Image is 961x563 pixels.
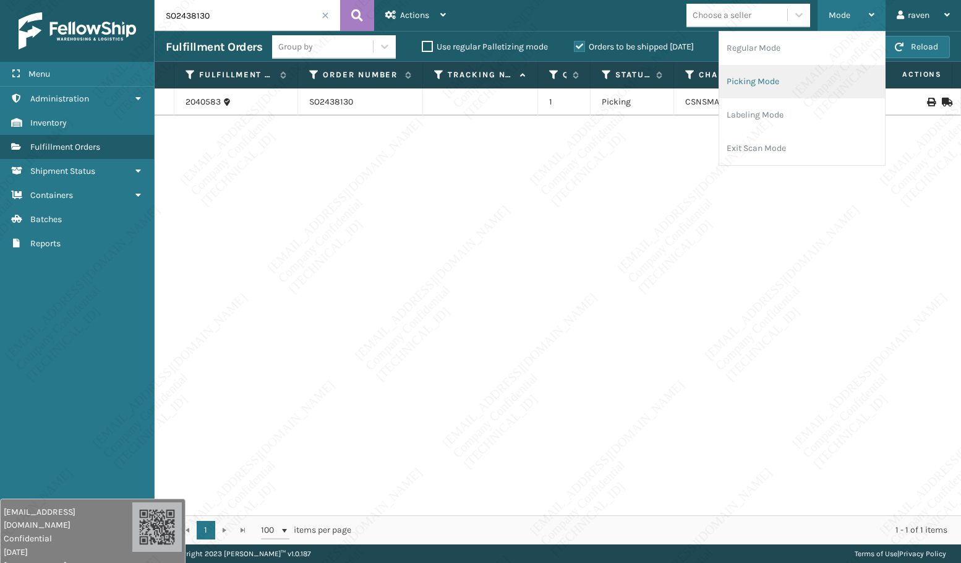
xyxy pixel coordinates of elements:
span: Inventory [30,118,67,128]
label: Status [615,69,650,80]
td: SO2438130 [298,88,423,116]
h3: Fulfillment Orders [166,40,262,54]
td: CSNSMA Wayfair [674,88,781,116]
label: Tracking Number [448,69,514,80]
div: Choose a seller [693,9,751,22]
span: items per page [261,521,351,539]
span: Actions [863,64,949,85]
span: Menu [28,69,50,79]
span: Actions [400,10,429,20]
span: Mode [829,10,850,20]
span: Shipment Status [30,166,95,176]
a: Terms of Use [855,549,897,558]
li: Labeling Mode [719,98,885,132]
label: Quantity [563,69,566,80]
a: 1 [197,521,215,539]
span: Confidential [4,532,132,545]
label: Channel [699,69,757,80]
li: Picking Mode [719,65,885,98]
i: Mark as Shipped [942,98,949,106]
div: | [855,544,946,563]
i: Print BOL [927,98,934,106]
span: Fulfillment Orders [30,142,100,152]
span: [EMAIL_ADDRESS][DOMAIN_NAME] [4,505,132,531]
li: Exit Scan Mode [719,132,885,165]
span: Reports [30,238,61,249]
a: Privacy Policy [899,549,946,558]
label: Fulfillment Order Id [199,69,274,80]
span: Administration [30,93,89,104]
td: Picking [591,88,674,116]
td: 1 [538,88,591,116]
div: 1 - 1 of 1 items [369,524,947,536]
label: Order Number [323,69,399,80]
button: Reload [883,36,950,58]
a: 2040583 [186,96,221,108]
span: [DATE] [4,546,132,559]
span: Batches [30,214,62,225]
label: Orders to be shipped [DATE] [574,41,694,52]
p: Copyright 2023 [PERSON_NAME]™ v 1.0.187 [169,544,311,563]
li: Regular Mode [719,32,885,65]
span: Containers [30,190,73,200]
div: Group by [278,40,313,53]
span: 100 [261,524,280,536]
img: logo [19,12,136,49]
label: Use regular Palletizing mode [422,41,548,52]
